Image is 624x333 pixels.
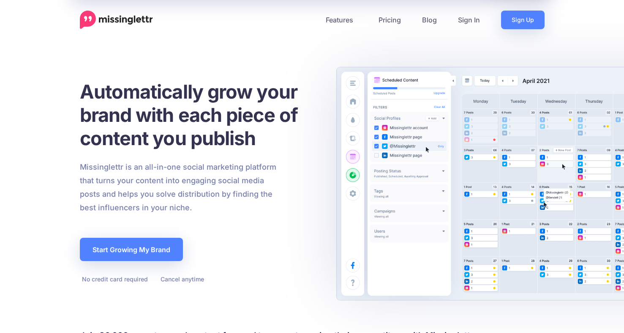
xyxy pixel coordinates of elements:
[80,274,148,284] li: No credit card required
[80,11,153,29] a: Home
[315,11,368,29] a: Features
[80,160,277,215] p: Missinglettr is an all-in-one social marketing platform that turns your content into engaging soc...
[80,238,183,261] a: Start Growing My Brand
[158,274,204,284] li: Cancel anytime
[447,11,490,29] a: Sign In
[411,11,447,29] a: Blog
[80,80,319,150] h1: Automatically grow your brand with each piece of content you publish
[501,11,545,29] a: Sign Up
[368,11,411,29] a: Pricing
